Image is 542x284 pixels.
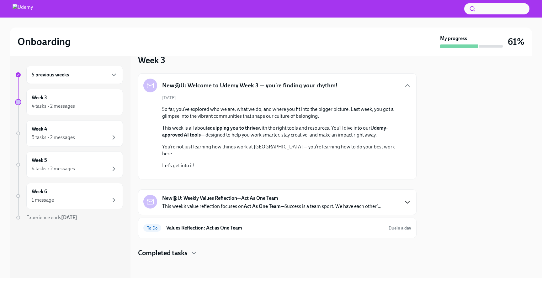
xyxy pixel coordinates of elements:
[32,188,47,195] h6: Week 6
[162,203,381,210] p: This week’s value reflection focuses on —Success is a team sport. We have each other'...
[162,81,338,90] h5: New@U: Welcome to Udemy Week 3 — you’re finding your rhythm!
[32,157,47,164] h6: Week 5
[32,197,54,204] div: 1 message
[508,36,524,47] h3: 61%
[244,203,281,209] strong: Act As One Team
[32,71,69,78] h6: 5 previous weeks
[207,125,258,131] strong: equipping you to thrive
[32,94,47,101] h6: Week 3
[440,35,467,42] strong: My progress
[162,106,401,120] p: So far, you’ve explored who we are, what we do, and where you fit into the bigger picture. Last w...
[32,103,75,110] div: 4 tasks • 2 messages
[13,4,33,14] img: Udemy
[162,125,401,138] p: This week is all about with the right tools and resources. You’ll dive into our — designed to hel...
[162,95,176,101] span: [DATE]
[15,152,123,178] a: Week 54 tasks • 2 messages
[143,226,161,230] span: To Do
[389,225,411,231] span: September 30th, 2025 10:00
[389,225,411,231] span: Due
[15,183,123,209] a: Week 61 message
[15,120,123,147] a: Week 45 tasks • 2 messages
[26,66,123,84] div: 5 previous weeks
[32,134,75,141] div: 5 tasks • 2 messages
[396,225,411,231] strong: in a day
[18,35,71,48] h2: Onboarding
[138,248,417,258] div: Completed tasks
[15,89,123,115] a: Week 34 tasks • 2 messages
[138,248,188,258] h4: Completed tasks
[26,214,77,220] span: Experience ends
[143,223,411,233] a: To DoValues Reflection: Act as One TeamDuein a day
[32,165,75,172] div: 4 tasks • 2 messages
[162,162,401,169] p: Let’s get into it!
[162,143,401,157] p: You’re not just learning how things work at [GEOGRAPHIC_DATA] — you’re learning how to do your be...
[32,126,47,132] h6: Week 4
[61,214,77,220] strong: [DATE]
[162,195,278,202] strong: New@U: Weekly Values Reflection—Act As One Team
[138,54,165,66] h3: Week 3
[166,225,384,231] h6: Values Reflection: Act as One Team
